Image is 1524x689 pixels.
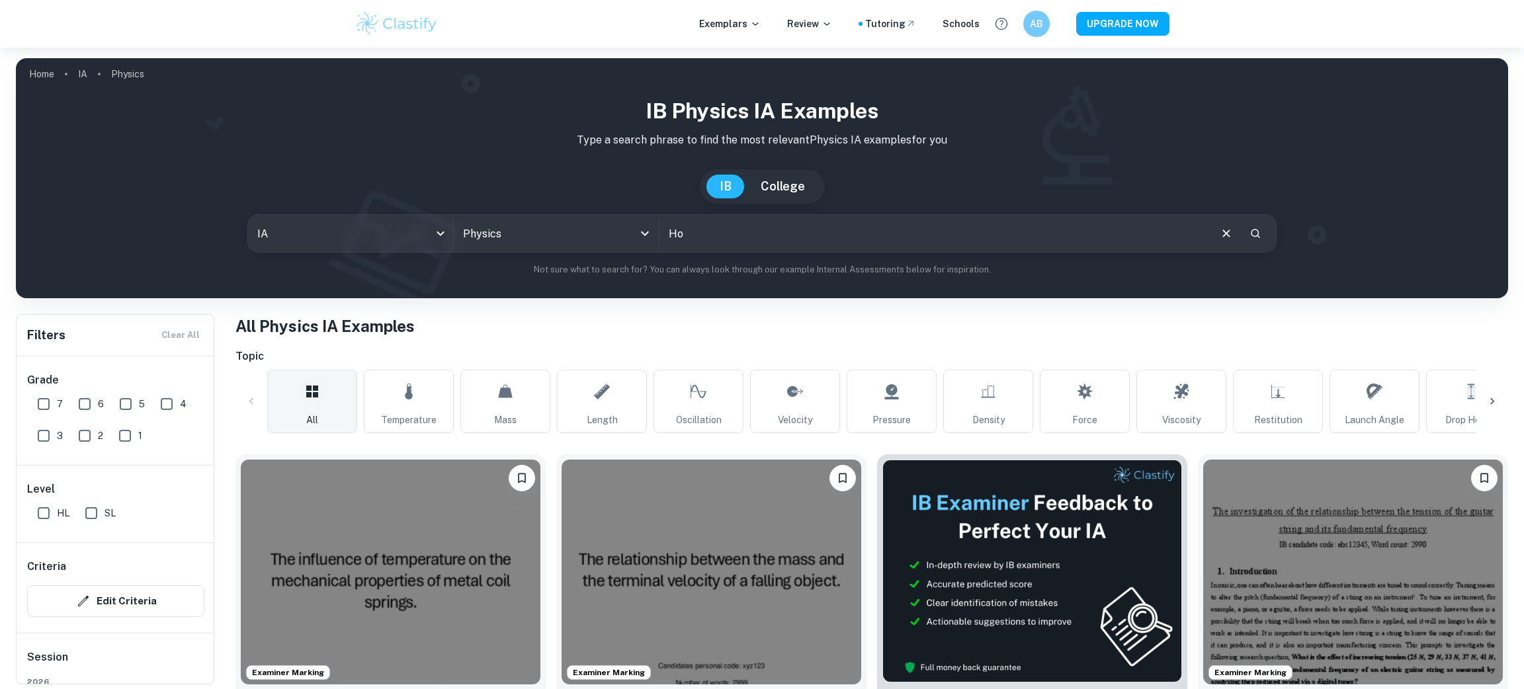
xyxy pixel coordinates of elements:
button: AB [1023,11,1050,37]
button: Bookmark [829,465,856,491]
button: Search [1244,222,1267,245]
button: Bookmark [509,465,535,491]
p: Exemplars [699,17,761,31]
input: E.g. harmonic motion analysis, light diffraction experiments, sliding objects down a ramp... [659,215,1209,252]
span: Temperature [381,413,437,427]
img: Clastify logo [355,11,439,37]
span: 1 [138,428,142,443]
span: Pressure [872,413,911,427]
button: IB [706,175,745,198]
p: Not sure what to search for? You can always look through our example Internal Assessments below f... [26,263,1498,276]
span: 7 [57,397,63,411]
a: Home [29,65,54,83]
span: Mass [494,413,517,427]
h6: Session [27,649,204,676]
button: Open [636,224,654,243]
a: IA [78,65,87,83]
button: UPGRADE NOW [1076,12,1169,36]
p: Type a search phrase to find the most relevant Physics IA examples for you [26,132,1498,148]
button: Help and Feedback [990,13,1013,35]
span: Restitution [1254,413,1302,427]
p: Review [787,17,832,31]
span: HL [57,506,69,520]
h6: Grade [27,372,204,388]
h6: Topic [235,348,1508,364]
h1: IB Physics IA examples [26,95,1498,127]
img: Physics IA example thumbnail: How does a steel spring’s temperature (2 [241,460,540,684]
img: Physics IA example thumbnail: How does the mass of a marble (0.0050, 0 [562,460,861,684]
h6: AB [1029,17,1044,31]
img: Physics IA example thumbnail: What is the effect of increasing tension [1203,460,1503,684]
span: 2 [98,428,103,443]
h6: Filters [27,326,65,344]
img: Thumbnail [882,460,1182,682]
img: profile cover [16,58,1508,298]
span: Examiner Marking [568,667,650,678]
span: Oscillation [676,413,722,427]
span: Examiner Marking [1209,667,1292,678]
span: 2026 [27,676,204,688]
span: 3 [57,428,63,443]
span: 6 [98,397,104,411]
h6: Criteria [27,559,66,575]
span: All [306,413,318,427]
span: Force [1072,413,1097,427]
button: College [747,175,818,198]
span: Density [972,413,1005,427]
span: 5 [139,397,145,411]
a: Schools [943,17,980,31]
p: Physics [111,67,144,81]
button: Edit Criteria [27,585,204,617]
span: 4 [180,397,187,411]
button: Clear [1214,221,1239,246]
span: Length [587,413,618,427]
span: Examiner Marking [247,667,329,678]
span: SL [105,506,116,520]
h6: Level [27,481,204,497]
span: Drop Height [1445,413,1498,427]
div: IA [248,215,453,252]
span: Launch Angle [1345,413,1404,427]
span: Viscosity [1162,413,1201,427]
button: Bookmark [1471,465,1498,491]
a: Tutoring [865,17,916,31]
h1: All Physics IA Examples [235,314,1508,338]
span: Velocity [778,413,812,427]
